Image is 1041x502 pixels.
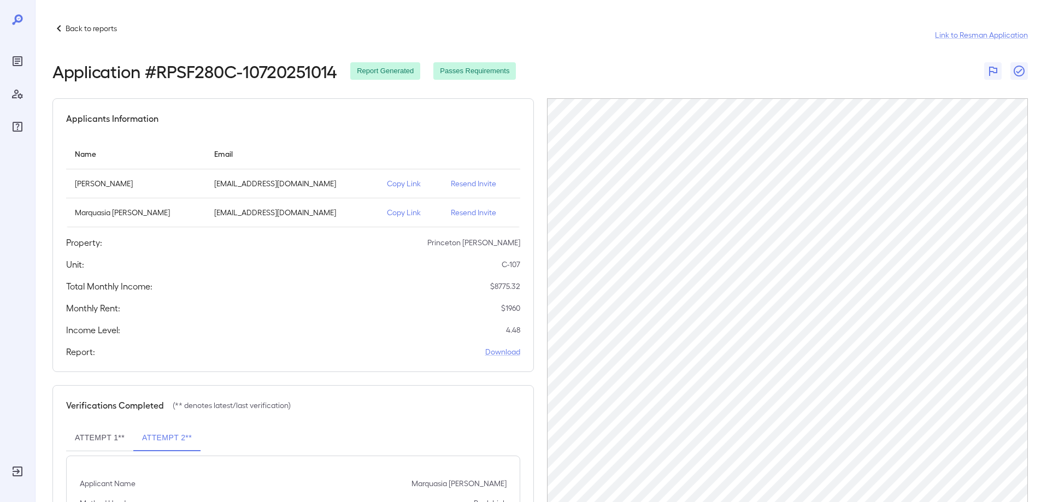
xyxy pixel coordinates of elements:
p: Copy Link [387,207,433,218]
h5: Unit: [66,258,84,271]
div: Log Out [9,463,26,480]
span: Passes Requirements [433,66,516,76]
th: Email [205,138,378,169]
th: Name [66,138,205,169]
p: [EMAIL_ADDRESS][DOMAIN_NAME] [214,207,369,218]
button: Flag Report [984,62,1002,80]
div: Manage Users [9,85,26,103]
div: Reports [9,52,26,70]
p: [EMAIL_ADDRESS][DOMAIN_NAME] [214,178,369,189]
p: $ 8775.32 [490,281,520,292]
p: C-107 [502,259,520,270]
div: FAQ [9,118,26,135]
table: simple table [66,138,520,227]
p: Resend Invite [451,207,511,218]
p: Resend Invite [451,178,511,189]
h5: Total Monthly Income: [66,280,152,293]
button: Close Report [1010,62,1028,80]
h5: Applicants Information [66,112,158,125]
p: Copy Link [387,178,433,189]
p: Princeton [PERSON_NAME] [427,237,520,248]
p: Applicant Name [80,478,136,489]
h5: Report: [66,345,95,358]
a: Download [485,346,520,357]
button: Attempt 2** [133,425,201,451]
h2: Application # RPSF280C-10720251014 [52,61,337,81]
h5: Income Level: [66,323,120,336]
h5: Verifications Completed [66,399,164,412]
p: $ 1960 [501,303,520,314]
p: 4.48 [506,324,520,335]
h5: Monthly Rent: [66,302,120,315]
a: Link to Resman Application [935,29,1028,40]
p: Back to reports [66,23,117,34]
p: Marquasia [PERSON_NAME] [411,478,507,489]
p: Marquasia [PERSON_NAME] [75,207,197,218]
p: (** denotes latest/last verification) [173,400,291,411]
button: Attempt 1** [66,425,133,451]
span: Report Generated [350,66,420,76]
h5: Property: [66,236,102,249]
p: [PERSON_NAME] [75,178,197,189]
